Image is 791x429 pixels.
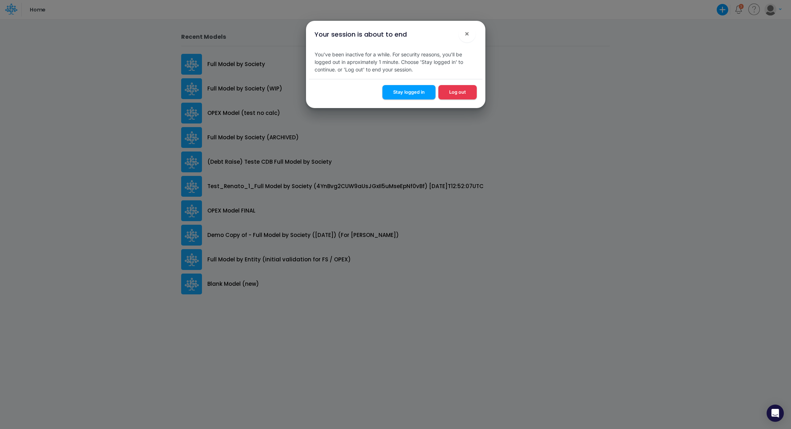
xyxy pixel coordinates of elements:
button: Stay logged in [382,85,435,99]
div: You've been inactive for a while. For security reasons, you'll be logged out in aproximately 1 mi... [309,45,482,79]
button: Close [458,25,476,42]
div: Your session is about to end [315,29,407,39]
span: × [465,29,469,38]
div: Open Intercom Messenger [767,405,784,422]
button: Log out [438,85,477,99]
